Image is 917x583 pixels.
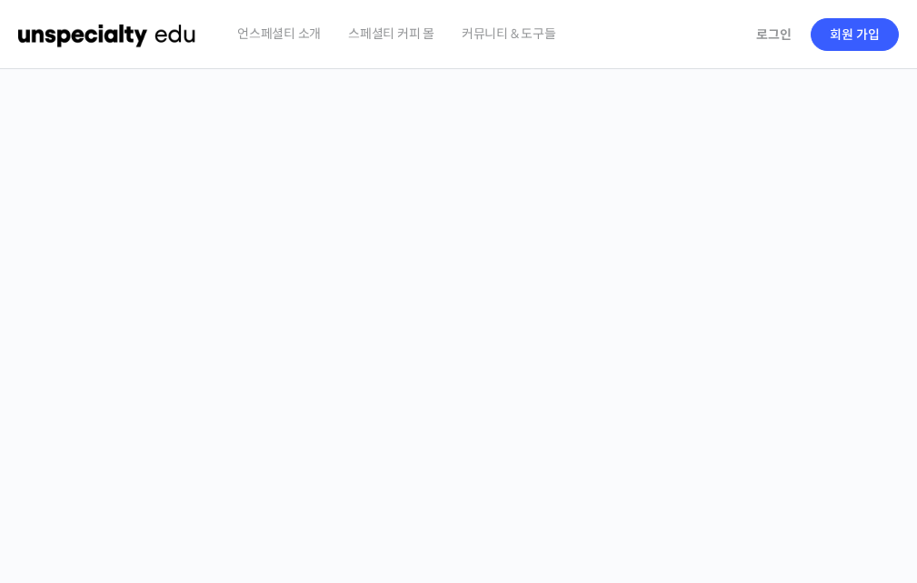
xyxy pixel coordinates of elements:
p: 시간과 장소에 구애받지 않고, 검증된 커리큘럼으로 [18,336,899,361]
p: [PERSON_NAME]을 다하는 당신을 위해, 최고와 함께 만든 커피 클래스 [18,235,899,327]
a: 로그인 [745,14,802,55]
a: 회원 가입 [811,18,899,51]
